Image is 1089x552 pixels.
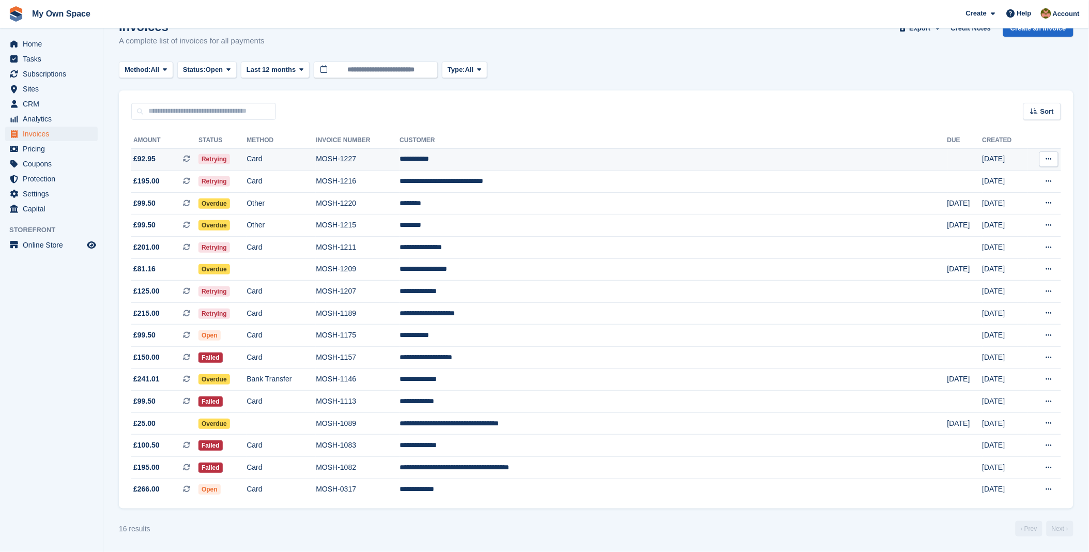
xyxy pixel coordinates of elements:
[247,457,316,479] td: Card
[198,440,223,451] span: Failed
[23,157,85,171] span: Coupons
[983,281,1028,303] td: [DATE]
[198,286,230,297] span: Retrying
[5,142,98,156] a: menu
[983,302,1028,325] td: [DATE]
[23,127,85,141] span: Invoices
[28,5,95,22] a: My Own Space
[947,412,983,435] td: [DATE]
[198,198,230,209] span: Overdue
[247,192,316,214] td: Other
[983,325,1028,347] td: [DATE]
[23,172,85,186] span: Protection
[151,65,160,75] span: All
[133,154,156,164] span: £92.95
[198,463,223,473] span: Failed
[316,148,400,171] td: MOSH-1227
[119,62,173,79] button: Method: All
[983,457,1028,479] td: [DATE]
[5,37,98,51] a: menu
[316,347,400,369] td: MOSH-1157
[5,127,98,141] a: menu
[983,148,1028,171] td: [DATE]
[316,412,400,435] td: MOSH-1089
[247,65,296,75] span: Last 12 months
[5,112,98,126] a: menu
[133,418,156,429] span: £25.00
[198,242,230,253] span: Retrying
[316,391,400,413] td: MOSH-1113
[198,176,230,187] span: Retrying
[1040,106,1054,117] span: Sort
[947,192,983,214] td: [DATE]
[247,132,316,149] th: Method
[983,435,1028,457] td: [DATE]
[23,112,85,126] span: Analytics
[198,396,223,407] span: Failed
[198,330,221,341] span: Open
[198,352,223,363] span: Failed
[947,132,983,149] th: Due
[448,65,465,75] span: Type:
[8,6,24,22] img: stora-icon-8386f47178a22dfd0bd8f6a31ec36ba5ce8667c1dd55bd0f319d3a0aa187defe.svg
[5,67,98,81] a: menu
[983,412,1028,435] td: [DATE]
[133,440,160,451] span: £100.50
[316,171,400,193] td: MOSH-1216
[947,214,983,237] td: [DATE]
[23,142,85,156] span: Pricing
[316,302,400,325] td: MOSH-1189
[5,202,98,216] a: menu
[983,391,1028,413] td: [DATE]
[400,132,947,149] th: Customer
[133,484,160,495] span: £266.00
[198,154,230,164] span: Retrying
[316,214,400,237] td: MOSH-1215
[131,132,198,149] th: Amount
[983,214,1028,237] td: [DATE]
[23,67,85,81] span: Subscriptions
[198,484,221,495] span: Open
[247,148,316,171] td: Card
[247,435,316,457] td: Card
[1016,521,1042,536] a: Previous
[1017,8,1032,19] span: Help
[177,62,237,79] button: Status: Open
[983,192,1028,214] td: [DATE]
[247,171,316,193] td: Card
[23,82,85,96] span: Sites
[966,8,987,19] span: Create
[442,62,487,79] button: Type: All
[1003,20,1073,37] a: Create an Invoice
[125,65,151,75] span: Method:
[133,462,160,473] span: £195.00
[316,369,400,391] td: MOSH-1146
[133,220,156,231] span: £99.50
[1014,521,1076,536] nav: Page
[133,198,156,209] span: £99.50
[316,192,400,214] td: MOSH-1220
[119,524,150,534] div: 16 results
[133,286,160,297] span: £125.00
[316,237,400,259] td: MOSH-1211
[316,258,400,281] td: MOSH-1209
[247,214,316,237] td: Other
[198,220,230,231] span: Overdue
[133,330,156,341] span: £99.50
[133,176,160,187] span: £195.00
[983,347,1028,369] td: [DATE]
[133,396,156,407] span: £99.50
[23,238,85,252] span: Online Store
[198,132,247,149] th: Status
[198,374,230,385] span: Overdue
[947,369,983,391] td: [DATE]
[316,281,400,303] td: MOSH-1207
[983,171,1028,193] td: [DATE]
[241,62,310,79] button: Last 12 months
[947,258,983,281] td: [DATE]
[247,479,316,500] td: Card
[133,352,160,363] span: £150.00
[5,52,98,66] a: menu
[947,20,995,37] a: Credit Notes
[9,225,103,235] span: Storefront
